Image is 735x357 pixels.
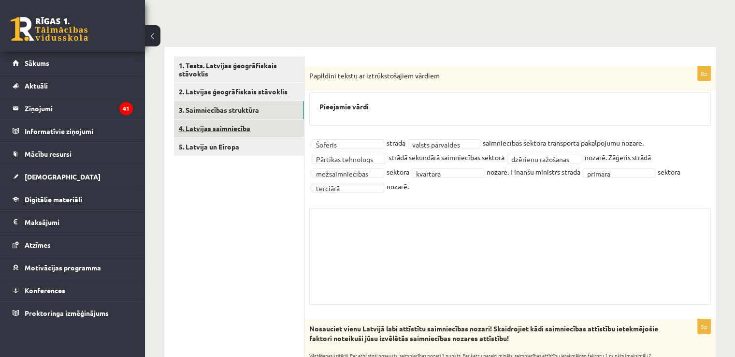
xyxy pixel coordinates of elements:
[416,169,471,178] span: kvartārā
[25,286,65,295] span: Konferences
[13,256,133,279] a: Motivācijas programma
[319,103,701,111] h3: Pieejamie vārdi
[174,57,304,83] a: 1. Tests. Latvijas ģeogrāfiskais stāvoklis
[309,71,663,81] p: Papildini tekstu ar iztrūkstošajiem vārdiem
[316,154,373,164] span: Pārtikas tehnologs
[13,188,133,210] a: Digitālie materiāli
[13,52,133,74] a: Sākums
[13,279,133,301] a: Konferences
[412,140,467,149] span: valsts pārvaldes
[119,102,133,115] i: 41
[25,195,82,204] span: Digitālie materiāli
[312,154,386,164] a: Pārtikas tehnologs
[13,143,133,165] a: Mācību resursi
[697,66,711,81] p: 8p
[312,183,384,193] a: terciārā
[11,17,88,41] a: Rīgas 1. Tālmācības vidusskola
[25,81,48,90] span: Aktuāli
[309,324,658,342] strong: Nosauciet vienu Latvijā labi attīstītu saimniecības nozari! Skaidrojiet kādi saimniecības attīstī...
[507,154,582,164] a: dzērienu ražošanas
[13,234,133,256] a: Atzīmes
[316,169,371,178] span: mežsaimniecības
[25,149,72,158] span: Mācību resursi
[174,101,304,119] a: 3. Saimniecības struktūra
[697,319,711,334] p: 5p
[25,211,133,233] legend: Maksājumi
[25,309,109,317] span: Proktoringa izmēģinājums
[13,165,133,188] a: [DEMOGRAPHIC_DATA]
[174,138,304,156] a: 5. Latvija un Eiropa
[412,168,484,178] a: kvartārā
[13,120,133,142] a: Informatīvie ziņojumi
[587,169,642,178] span: primārā
[25,263,101,272] span: Motivācijas programma
[316,183,371,193] span: terciārā
[25,172,101,181] span: [DEMOGRAPHIC_DATA]
[10,10,391,69] body: Editor, wiswyg-editor-user-answer-47433943019940
[13,74,133,97] a: Aktuāli
[13,211,133,233] a: Maksājumi
[511,154,569,164] span: dzērienu ražošanas
[13,302,133,324] a: Proktoringa izmēģinājums
[13,97,133,119] a: Ziņojumi41
[316,140,371,149] span: Šoferis
[174,83,304,101] a: 2. Latvijas ģeogrāfiskais stāvoklis
[25,240,51,249] span: Atzīmes
[25,97,133,119] legend: Ziņojumi
[309,135,711,193] fieldset: strādā saimniecības sektora transporta pakalpojumu nozarē. strādā sekundārā saimniecības sektora ...
[25,59,49,67] span: Sākums
[312,168,384,178] a: mežsaimniecības
[25,120,133,142] legend: Informatīvie ziņojumi
[408,139,480,149] a: valsts pārvaldes
[583,168,655,178] a: primārā
[174,119,304,137] a: 4. Latvijas saimniecība
[312,139,384,149] a: Šoferis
